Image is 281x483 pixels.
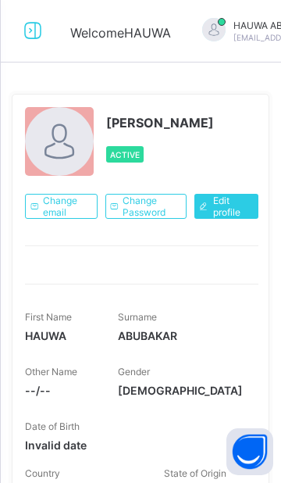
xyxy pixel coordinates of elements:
span: Other Name [25,366,77,377]
span: [DEMOGRAPHIC_DATA] [118,384,243,397]
span: Surname [118,311,157,323]
span: ABUBAKAR [118,329,243,342]
span: [PERSON_NAME] [106,115,214,131]
span: Gender [118,366,150,377]
span: Date of Birth [25,420,80,432]
span: Change email [43,195,85,218]
span: Country [25,467,60,479]
button: Open asap [226,428,273,475]
span: Invalid date [25,438,94,452]
span: HAUWA [25,329,94,342]
span: Active [110,150,140,159]
span: Welcome HAUWA [70,25,171,41]
span: Edit profile [213,195,247,218]
span: Change Password [123,195,174,218]
span: State of Origin [164,467,226,479]
span: First Name [25,311,72,323]
span: --/-- [25,384,94,397]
